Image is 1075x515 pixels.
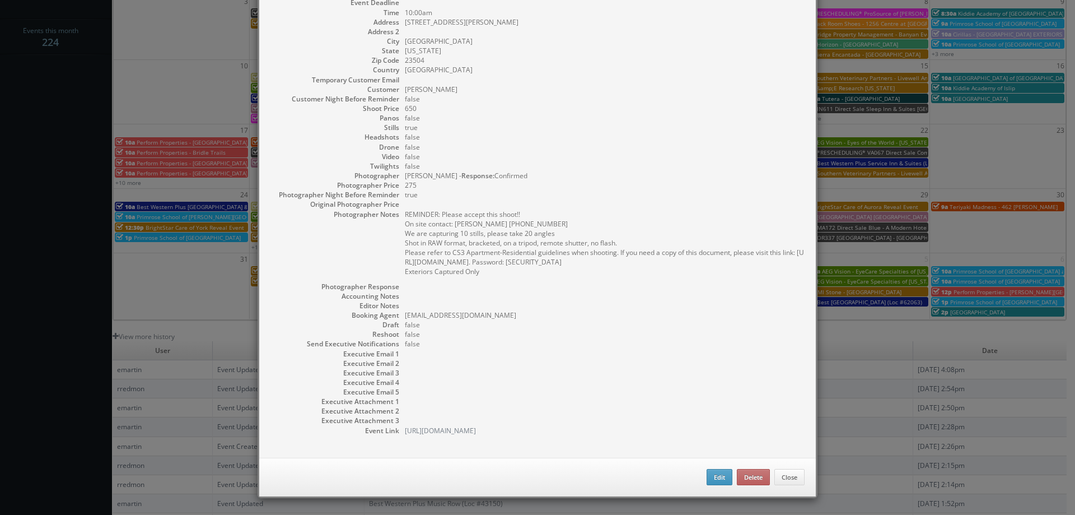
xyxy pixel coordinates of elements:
dt: Executive Email 2 [270,359,399,368]
dt: Zip Code [270,55,399,65]
dd: 23504 [405,55,805,65]
dd: false [405,94,805,104]
dt: Photographer Night Before Reminder [270,190,399,199]
dt: Address 2 [270,27,399,36]
dt: State [270,46,399,55]
dt: Panos [270,113,399,123]
dt: Executive Attachment 2 [270,406,399,416]
dt: Reshoot [270,330,399,339]
dt: Shoot Price [270,104,399,113]
dt: Video [270,152,399,161]
dd: 10:00am [405,8,805,17]
dt: Executive Email 3 [270,368,399,378]
dd: false [405,142,805,152]
dt: Twilights [270,161,399,171]
dt: Send Executive Notifications [270,339,399,349]
dd: false [405,152,805,161]
dd: [STREET_ADDRESS][PERSON_NAME] [405,17,805,27]
dd: false [405,132,805,142]
dd: [PERSON_NAME] - Confirmed [405,171,805,180]
pre: REMINDER: Please accept this shoot!! On site contact: [PERSON_NAME] [PHONE_NUMBER] We are capturi... [405,210,805,276]
dt: City [270,36,399,46]
dd: true [405,123,805,132]
dt: Booking Agent [270,310,399,320]
dt: Temporary Customer Email [270,75,399,85]
dt: Executive Email 4 [270,378,399,387]
dd: false [405,320,805,330]
dd: [GEOGRAPHIC_DATA] [405,36,805,46]
dd: [US_STATE] [405,46,805,55]
b: Response: [461,171,494,180]
dt: Executive Attachment 1 [270,397,399,406]
dt: Time [270,8,399,17]
a: [URL][DOMAIN_NAME] [405,426,476,435]
dt: Customer Night Before Reminder [270,94,399,104]
dd: 650 [405,104,805,113]
dd: false [405,330,805,339]
dt: Photographer Response [270,282,399,291]
dt: Original Photographer Price [270,199,399,209]
dt: Country [270,65,399,75]
dt: Customer [270,85,399,94]
dt: Accounting Notes [270,291,399,301]
dd: 275 [405,180,805,190]
dd: false [405,113,805,123]
dt: Editor Notes [270,301,399,310]
dt: Photographer Price [270,180,399,190]
dt: Headshots [270,132,399,142]
dd: [GEOGRAPHIC_DATA] [405,65,805,75]
dd: false [405,339,805,349]
dt: Photographer Notes [270,210,399,219]
dt: Event Link [270,426,399,435]
dd: true [405,190,805,199]
dd: [PERSON_NAME] [405,85,805,94]
button: Close [774,469,805,486]
dt: Photographer [270,171,399,180]
button: Delete [737,469,770,486]
dt: Address [270,17,399,27]
dt: Drone [270,142,399,152]
dd: false [405,161,805,171]
dd: [EMAIL_ADDRESS][DOMAIN_NAME] [405,310,805,320]
dt: Executive Email 1 [270,349,399,359]
dt: Executive Attachment 3 [270,416,399,425]
button: Edit [707,469,732,486]
dt: Executive Email 5 [270,387,399,397]
dt: Stills [270,123,399,132]
dt: Draft [270,320,399,330]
